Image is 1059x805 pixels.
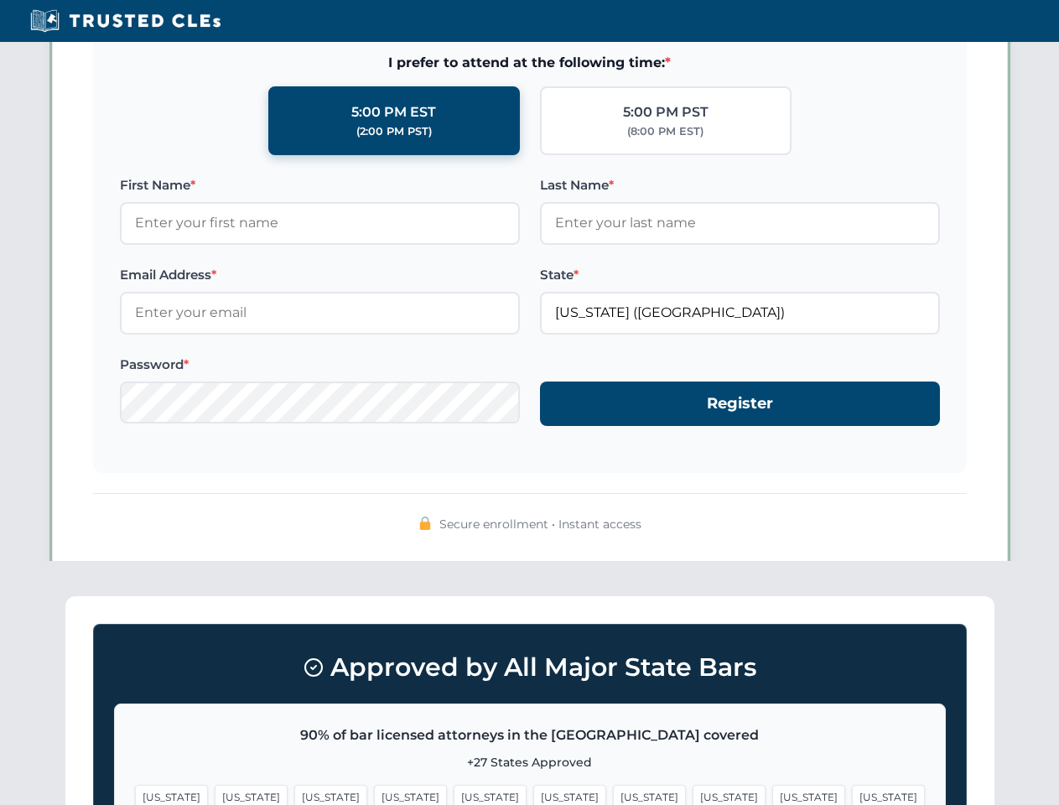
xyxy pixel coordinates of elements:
[135,753,925,771] p: +27 States Approved
[135,724,925,746] p: 90% of bar licensed attorneys in the [GEOGRAPHIC_DATA] covered
[351,101,436,123] div: 5:00 PM EST
[120,52,940,74] span: I prefer to attend at the following time:
[540,382,940,426] button: Register
[120,265,520,285] label: Email Address
[540,175,940,195] label: Last Name
[356,123,432,140] div: (2:00 PM PST)
[623,101,709,123] div: 5:00 PM PST
[120,175,520,195] label: First Name
[540,265,940,285] label: State
[120,292,520,334] input: Enter your email
[540,202,940,244] input: Enter your last name
[120,202,520,244] input: Enter your first name
[627,123,703,140] div: (8:00 PM EST)
[25,8,226,34] img: Trusted CLEs
[114,645,946,690] h3: Approved by All Major State Bars
[439,515,641,533] span: Secure enrollment • Instant access
[418,517,432,530] img: 🔒
[120,355,520,375] label: Password
[540,292,940,334] input: Florida (FL)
